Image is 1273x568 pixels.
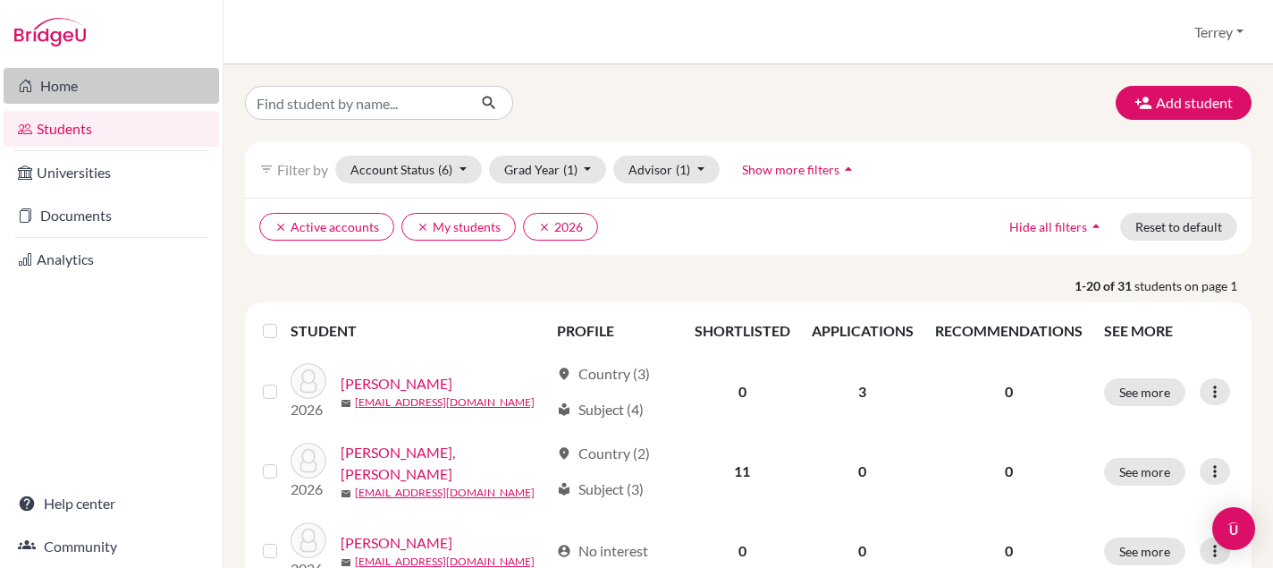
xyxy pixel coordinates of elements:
[355,394,535,411] a: [EMAIL_ADDRESS][DOMAIN_NAME]
[801,309,924,352] th: APPLICATIONS
[4,486,219,521] a: Help center
[935,461,1083,482] p: 0
[557,446,571,461] span: location_on
[801,431,924,512] td: 0
[563,162,577,177] span: (1)
[1134,276,1252,295] span: students on page 1
[557,363,650,385] div: Country (3)
[1087,217,1105,235] i: arrow_drop_up
[1116,86,1252,120] button: Add student
[341,532,452,554] a: [PERSON_NAME]
[1104,458,1185,486] button: See more
[684,309,801,352] th: SHORTLISTED
[557,367,571,381] span: location_on
[291,443,326,479] img: Budworth, Campbell Leigh
[291,522,326,558] img: Cheong, Aidan
[613,156,720,183] button: Advisor(1)
[935,381,1083,403] p: 0
[291,399,326,420] p: 2026
[994,213,1120,241] button: Hide all filtersarrow_drop_up
[341,398,351,409] span: mail
[742,162,839,177] span: Show more filters
[557,399,644,420] div: Subject (4)
[245,86,467,120] input: Find student by name...
[546,309,684,352] th: PROFILE
[1212,507,1255,550] div: Open Intercom Messenger
[727,156,873,183] button: Show more filtersarrow_drop_up
[335,156,482,183] button: Account Status(6)
[14,18,86,47] img: Bridge-U
[401,213,516,241] button: clearMy students
[1009,219,1087,234] span: Hide all filters
[291,363,326,399] img: Baird, Fiona
[538,221,551,233] i: clear
[341,373,452,394] a: [PERSON_NAME]
[291,479,326,500] p: 2026
[924,309,1093,352] th: RECOMMENDATIONS
[4,198,219,233] a: Documents
[4,111,219,147] a: Students
[1093,309,1244,352] th: SEE MORE
[4,155,219,191] a: Universities
[684,431,801,512] td: 11
[355,485,535,501] a: [EMAIL_ADDRESS][DOMAIN_NAME]
[801,352,924,431] td: 3
[4,242,219,277] a: Analytics
[291,309,546,352] th: STUDENT
[557,443,650,464] div: Country (2)
[557,540,648,562] div: No interest
[417,221,429,233] i: clear
[557,403,571,417] span: local_library
[277,161,328,178] span: Filter by
[839,160,857,178] i: arrow_drop_up
[489,156,607,183] button: Grad Year(1)
[1186,15,1252,49] button: Terrey
[274,221,287,233] i: clear
[1104,378,1185,406] button: See more
[341,557,351,568] span: mail
[684,352,801,431] td: 0
[676,162,690,177] span: (1)
[4,68,219,104] a: Home
[341,488,351,499] span: mail
[4,529,219,564] a: Community
[438,162,452,177] span: (6)
[1075,276,1134,295] strong: 1-20 of 31
[557,482,571,496] span: local_library
[557,479,644,500] div: Subject (3)
[1104,538,1185,565] button: See more
[935,540,1083,562] p: 0
[259,213,394,241] button: clearActive accounts
[341,442,549,485] a: [PERSON_NAME], [PERSON_NAME]
[523,213,598,241] button: clear2026
[1120,213,1237,241] button: Reset to default
[259,162,274,176] i: filter_list
[557,544,571,558] span: account_circle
